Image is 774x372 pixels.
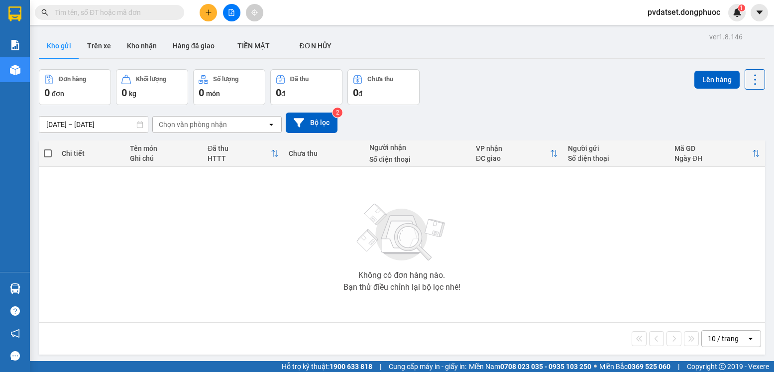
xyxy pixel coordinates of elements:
div: Chi tiết [62,149,120,157]
svg: open [267,121,275,128]
span: Hỗ trợ kỹ thuật: [282,361,372,372]
span: | [380,361,381,372]
button: Khối lượng0kg [116,69,188,105]
div: 10 / trang [708,334,739,344]
div: Đơn hàng [59,76,86,83]
button: Chưa thu0đ [347,69,420,105]
div: ĐC giao [476,154,550,162]
button: caret-down [751,4,768,21]
div: Số điện thoại [369,155,466,163]
div: Người nhận [369,143,466,151]
strong: 1900 633 818 [330,363,372,371]
div: Đã thu [208,144,271,152]
img: solution-icon [10,40,20,50]
button: plus [200,4,217,21]
span: Miền Bắc [599,361,670,372]
span: 1 [740,4,743,11]
button: Số lượng0món [193,69,265,105]
div: Khối lượng [136,76,166,83]
div: Tên món [130,144,198,152]
th: Toggle SortBy [669,140,765,167]
div: Chọn văn phòng nhận [159,120,227,129]
span: món [206,90,220,98]
th: Toggle SortBy [471,140,563,167]
span: copyright [719,363,726,370]
div: Mã GD [674,144,752,152]
input: Tìm tên, số ĐT hoặc mã đơn [55,7,172,18]
sup: 2 [332,108,342,118]
svg: open [747,335,755,343]
img: warehouse-icon [10,283,20,294]
button: Lên hàng [694,71,740,89]
span: message [10,351,20,361]
input: Select a date range. [39,117,148,132]
img: warehouse-icon [10,65,20,75]
div: Không có đơn hàng nào. [358,271,445,279]
img: logo-vxr [8,6,21,21]
button: Hàng đã giao [165,34,222,58]
span: notification [10,329,20,338]
span: ĐƠN HỦY [300,42,332,50]
button: Trên xe [79,34,119,58]
strong: 0369 525 060 [628,363,670,371]
img: svg+xml;base64,PHN2ZyBjbGFzcz0ibGlzdC1wbHVnX19zdmciIHhtbG5zPSJodHRwOi8vd3d3LnczLm9yZy8yMDAwL3N2Zy... [352,198,451,267]
button: Bộ lọc [286,113,337,133]
span: Cung cấp máy in - giấy in: [389,361,466,372]
div: Chưa thu [367,76,393,83]
div: VP nhận [476,144,550,152]
div: Ghi chú [130,154,198,162]
button: Kho gửi [39,34,79,58]
div: Số lượng [213,76,238,83]
button: Đã thu0đ [270,69,342,105]
span: Miền Nam [469,361,591,372]
span: search [41,9,48,16]
div: Ngày ĐH [674,154,752,162]
span: đơn [52,90,64,98]
div: Bạn thử điều chỉnh lại bộ lọc nhé! [343,283,460,291]
span: kg [129,90,136,98]
span: aim [251,9,258,16]
button: Kho nhận [119,34,165,58]
div: ver 1.8.146 [709,31,743,42]
span: ⚪️ [594,365,597,369]
sup: 1 [738,4,745,11]
span: pvdatset.dongphuoc [640,6,728,18]
span: TIỀN MẶT [237,42,270,50]
div: Người gửi [568,144,664,152]
span: đ [281,90,285,98]
button: Đơn hàng0đơn [39,69,111,105]
span: plus [205,9,212,16]
div: Chưa thu [289,149,359,157]
th: Toggle SortBy [203,140,284,167]
span: 0 [44,87,50,99]
span: question-circle [10,306,20,316]
button: aim [246,4,263,21]
span: 0 [121,87,127,99]
div: HTTT [208,154,271,162]
div: Đã thu [290,76,309,83]
span: | [678,361,679,372]
strong: 0708 023 035 - 0935 103 250 [500,363,591,371]
div: Số điện thoại [568,154,664,162]
span: 0 [353,87,358,99]
span: đ [358,90,362,98]
img: icon-new-feature [733,8,742,17]
span: file-add [228,9,235,16]
span: caret-down [755,8,764,17]
span: 0 [276,87,281,99]
span: 0 [199,87,204,99]
button: file-add [223,4,240,21]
